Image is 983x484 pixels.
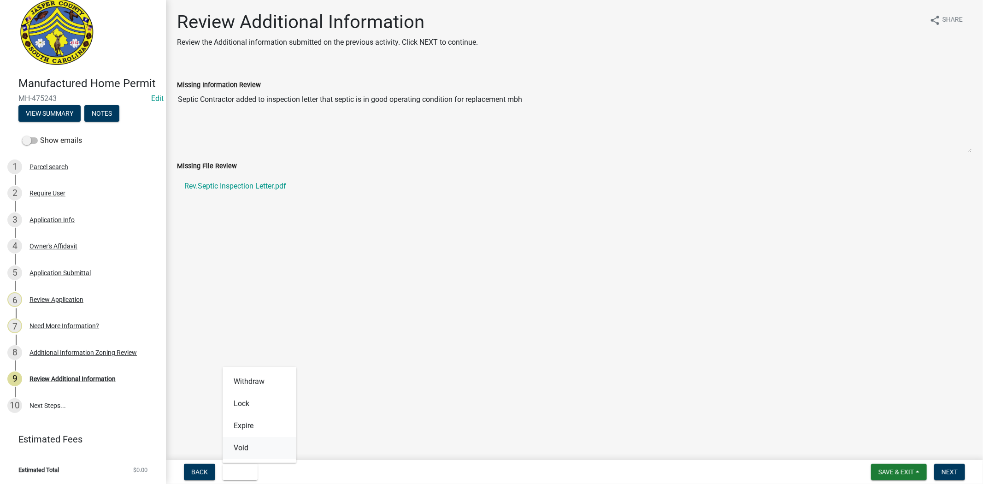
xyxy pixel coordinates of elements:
[22,135,82,146] label: Show emails
[84,105,119,122] button: Notes
[942,15,963,26] span: Share
[177,82,261,89] label: Missing Information Review
[29,270,91,276] div: Application Submittal
[177,11,478,33] h1: Review Additional Information
[184,464,215,480] button: Back
[7,159,22,174] div: 1
[18,467,59,473] span: Estimated Total
[7,398,22,413] div: 10
[18,77,159,90] h4: Manufactured Home Permit
[177,37,478,48] p: Review the Additional information submitted on the previous activity. Click NEXT to continue.
[7,345,22,360] div: 8
[922,11,970,29] button: shareShare
[151,94,164,103] wm-modal-confirm: Edit Application Number
[223,464,258,480] button: Void
[7,372,22,386] div: 9
[230,468,245,476] span: Void
[18,105,81,122] button: View Summary
[934,464,965,480] button: Next
[29,217,75,223] div: Application Info
[133,467,147,473] span: $0.00
[29,164,68,170] div: Parcel search
[29,323,99,329] div: Need More Information?
[29,243,77,249] div: Owner's Affidavit
[177,175,972,197] a: Rev.Septic Inspection Letter.pdf
[223,371,296,393] button: Withdraw
[7,266,22,280] div: 5
[930,15,941,26] i: share
[223,393,296,415] button: Lock
[878,468,914,476] span: Save & Exit
[151,94,164,103] a: Edit
[7,292,22,307] div: 6
[7,430,151,449] a: Estimated Fees
[29,296,83,303] div: Review Application
[177,163,237,170] label: Missing File Review
[18,94,147,103] span: MH-475243
[7,239,22,254] div: 4
[871,464,927,480] button: Save & Exit
[223,415,296,437] button: Expire
[942,468,958,476] span: Next
[29,349,137,356] div: Additional Information Zoning Review
[223,367,296,463] div: Void
[29,376,116,382] div: Review Additional Information
[7,319,22,333] div: 7
[18,110,81,118] wm-modal-confirm: Summary
[29,190,65,196] div: Require User
[223,437,296,459] button: Void
[177,90,972,153] textarea: Septic Contractor added to inspection letter that septic is in good operating condition for repla...
[84,110,119,118] wm-modal-confirm: Notes
[191,468,208,476] span: Back
[7,186,22,201] div: 2
[7,212,22,227] div: 3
